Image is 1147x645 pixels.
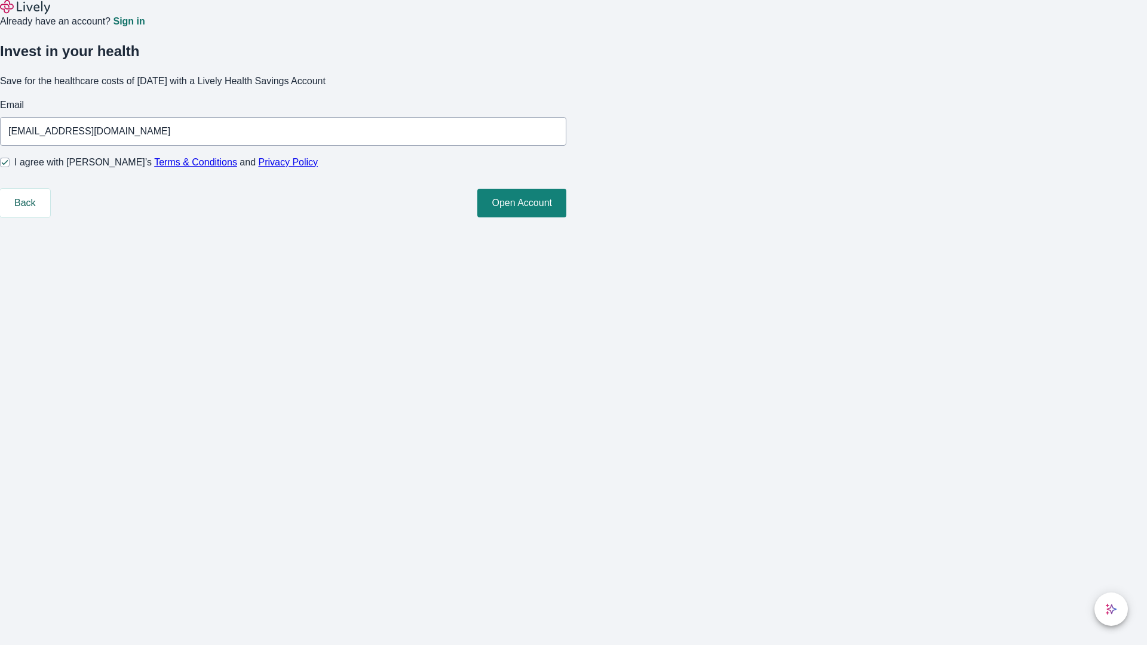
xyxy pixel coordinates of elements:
button: chat [1094,592,1128,626]
a: Sign in [113,17,145,26]
span: I agree with [PERSON_NAME]’s and [14,155,318,170]
svg: Lively AI Assistant [1105,603,1117,615]
a: Terms & Conditions [154,157,237,167]
a: Privacy Policy [259,157,318,167]
button: Open Account [477,189,566,217]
